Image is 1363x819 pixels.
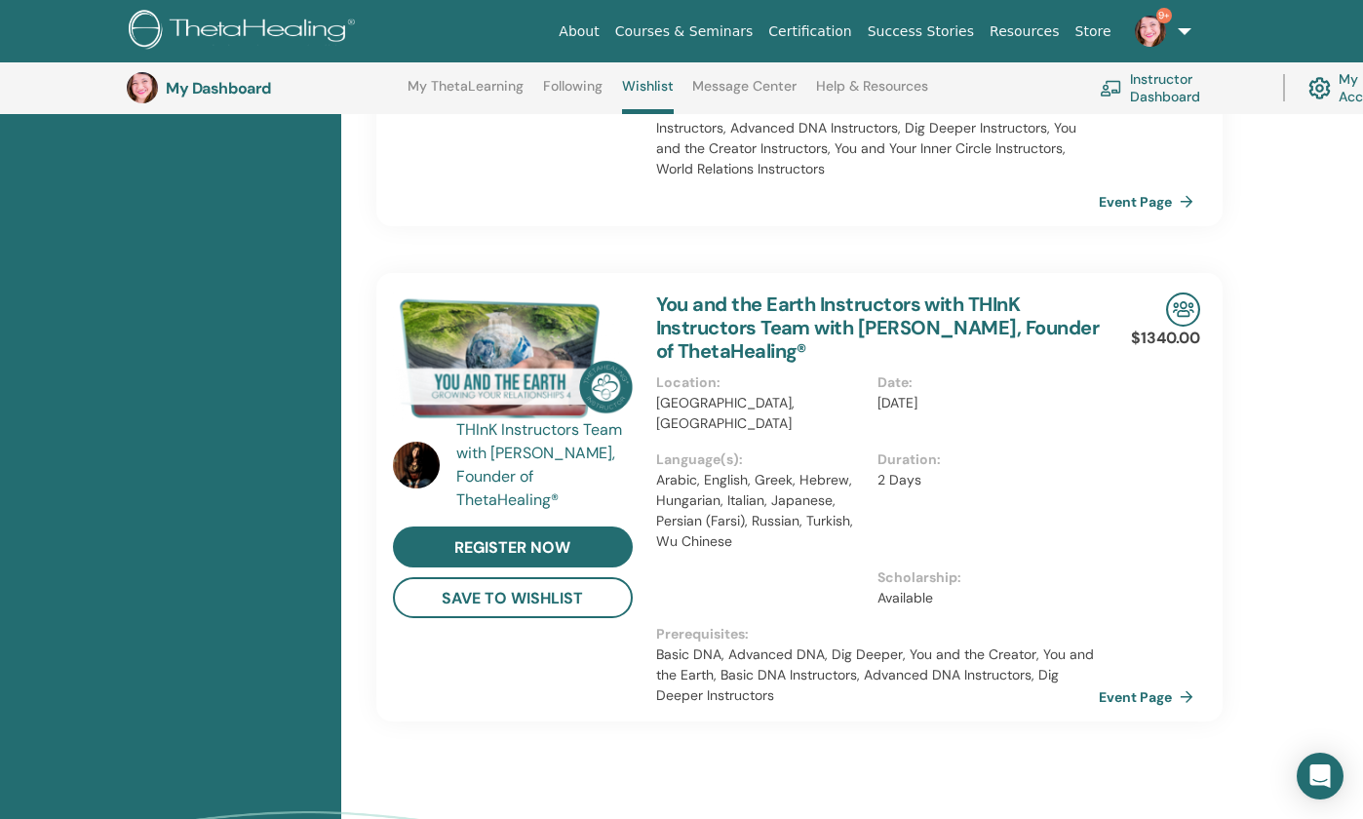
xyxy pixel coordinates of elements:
[877,372,1087,393] p: Date :
[454,537,570,558] span: register now
[860,14,982,50] a: Success Stories
[127,72,158,103] img: default.jpg
[877,588,1087,608] p: Available
[543,78,603,109] a: Following
[877,393,1087,413] p: [DATE]
[1100,66,1260,109] a: Instructor Dashboard
[1135,16,1166,47] img: default.jpg
[166,79,361,97] h3: My Dashboard
[1099,682,1201,712] a: Event Page
[816,78,928,109] a: Help & Resources
[692,78,797,109] a: Message Center
[1100,80,1122,97] img: chalkboard-teacher.svg
[393,526,633,567] a: register now
[393,442,440,488] img: default.jpg
[1156,8,1172,23] span: 9+
[1166,292,1200,327] img: In-Person Seminar
[393,292,633,424] img: You and the Earth Instructors
[877,567,1087,588] p: Scholarship :
[656,372,866,393] p: Location :
[1099,187,1201,216] a: Event Page
[656,77,1100,179] p: Basic DNA, Advanced DNA, Dig Deeper, You and the Creator, You and Your Inner Circle, Planes of Ex...
[656,449,866,470] p: Language(s) :
[656,393,866,434] p: [GEOGRAPHIC_DATA], [GEOGRAPHIC_DATA]
[656,292,1100,364] a: You and the Earth Instructors with THInK Instructors Team with [PERSON_NAME], Founder of ThetaHea...
[877,470,1087,490] p: 2 Days
[1297,753,1344,799] div: Open Intercom Messenger
[656,644,1100,706] p: Basic DNA, Advanced DNA, Dig Deeper, You and the Creator, You and the Earth, Basic DNA Instructor...
[456,418,637,512] a: THInK Instructors Team with [PERSON_NAME], Founder of ThetaHealing®
[393,577,633,618] button: save to wishlist
[1131,327,1200,350] p: $1340.00
[656,470,866,552] p: Arabic, English, Greek, Hebrew, Hungarian, Italian, Japanese, Persian (Farsi), Russian, Turkish, ...
[760,14,859,50] a: Certification
[1308,72,1331,104] img: cog.svg
[1068,14,1119,50] a: Store
[129,10,362,54] img: logo.png
[551,14,606,50] a: About
[656,624,1100,644] p: Prerequisites :
[877,449,1087,470] p: Duration :
[607,14,761,50] a: Courses & Seminars
[408,78,524,109] a: My ThetaLearning
[622,78,674,114] a: Wishlist
[982,14,1068,50] a: Resources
